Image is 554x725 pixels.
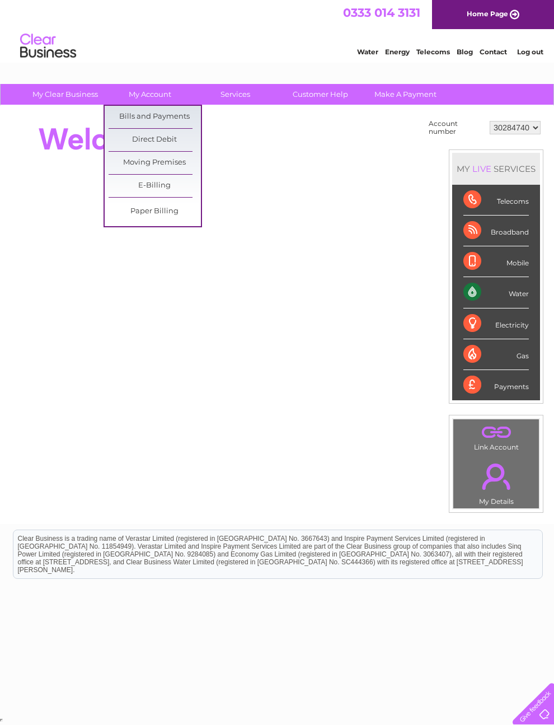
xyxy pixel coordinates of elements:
[470,163,494,174] div: LIVE
[463,308,529,339] div: Electricity
[20,29,77,63] img: logo.png
[13,6,542,54] div: Clear Business is a trading name of Verastar Limited (registered in [GEOGRAPHIC_DATA] No. 3667643...
[463,339,529,370] div: Gas
[189,84,281,105] a: Services
[453,419,539,454] td: Link Account
[109,200,201,223] a: Paper Billing
[385,48,410,56] a: Energy
[109,175,201,197] a: E-Billing
[480,48,507,56] a: Contact
[359,84,452,105] a: Make A Payment
[109,129,201,151] a: Direct Debit
[416,48,450,56] a: Telecoms
[517,48,543,56] a: Log out
[426,117,487,138] td: Account number
[463,216,529,246] div: Broadband
[463,246,529,277] div: Mobile
[109,152,201,174] a: Moving Premises
[456,422,536,442] a: .
[456,457,536,496] a: .
[453,454,539,509] td: My Details
[19,84,111,105] a: My Clear Business
[457,48,473,56] a: Blog
[463,370,529,400] div: Payments
[274,84,367,105] a: Customer Help
[357,48,378,56] a: Water
[463,277,529,308] div: Water
[452,153,540,185] div: MY SERVICES
[343,6,420,20] a: 0333 014 3131
[109,106,201,128] a: Bills and Payments
[463,185,529,216] div: Telecoms
[104,84,196,105] a: My Account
